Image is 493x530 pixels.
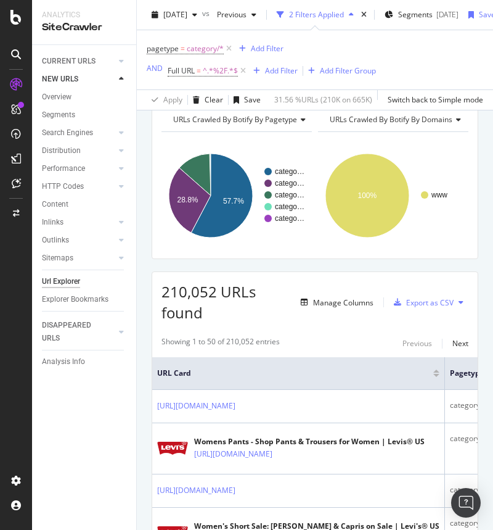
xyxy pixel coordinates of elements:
[42,126,115,139] a: Search Engines
[274,94,372,105] div: 31.56 % URLs ( 210K on 665K )
[42,319,104,345] div: DISAPPEARED URLS
[42,355,85,368] div: Analysis Info
[42,91,128,104] a: Overview
[212,9,246,20] span: Previous
[452,336,468,351] button: Next
[313,297,373,308] div: Manage Columns
[42,234,115,247] a: Outlinks
[402,338,432,349] div: Previous
[42,73,78,86] div: NEW URLS
[42,234,69,247] div: Outlinks
[359,9,369,21] div: times
[229,90,261,110] button: Save
[265,65,298,76] div: Add Filter
[42,126,93,139] div: Search Engines
[42,275,80,288] div: Url Explorer
[330,114,452,125] span: URLs Crawled By Botify By domains
[42,20,126,35] div: SiteCrawler
[436,9,458,20] div: [DATE]
[389,292,454,312] button: Export as CSV
[163,9,187,20] span: 2025 Sep. 18th
[42,180,115,193] a: HTTP Codes
[194,436,425,447] div: Womens Pants - Shop Pants & Trousers for Women | Levis® US
[275,191,304,199] text: catego…
[303,64,376,78] button: Add Filter Group
[398,9,433,20] span: Segments
[42,355,128,368] a: Analysis Info
[406,297,454,308] div: Export as CSV
[181,43,185,54] span: =
[212,5,261,25] button: Previous
[223,197,244,205] text: 57.7%
[383,90,483,110] button: Switch back to Simple mode
[168,65,195,76] span: Full URL
[248,64,298,78] button: Add Filter
[42,216,63,229] div: Inlinks
[194,448,272,460] a: [URL][DOMAIN_NAME]
[42,162,85,175] div: Performance
[147,5,202,25] button: [DATE]
[388,94,483,105] div: Switch back to Simple mode
[177,196,198,204] text: 28.8%
[42,109,128,122] a: Segments
[42,55,96,68] div: CURRENT URLS
[42,293,108,306] div: Explorer Bookmarks
[42,73,115,86] a: NEW URLS
[431,191,447,199] text: www
[42,198,128,211] a: Content
[358,191,377,200] text: 100%
[187,40,224,57] span: category/*
[402,336,432,351] button: Previous
[161,142,312,249] svg: A chart.
[42,180,84,193] div: HTTP Codes
[171,110,316,130] h4: URLs Crawled By Botify By pagetype
[42,198,68,211] div: Content
[42,55,115,68] a: CURRENT URLS
[272,5,359,25] button: 2 Filters Applied
[161,336,280,351] div: Showing 1 to 50 of 210,052 entries
[42,252,115,265] a: Sitemaps
[320,65,376,76] div: Add Filter Group
[42,91,71,104] div: Overview
[147,90,182,110] button: Apply
[318,142,468,249] svg: A chart.
[275,202,304,211] text: catego…
[202,8,212,19] span: vs
[157,484,235,497] a: [URL][DOMAIN_NAME]
[161,281,256,323] span: 210,052 URLs found
[42,252,73,265] div: Sitemaps
[451,488,481,518] div: Open Intercom Messenger
[42,162,115,175] a: Performance
[296,295,373,310] button: Manage Columns
[42,10,126,20] div: Analytics
[380,5,463,25] button: Segments[DATE]
[188,90,223,110] button: Clear
[197,65,201,76] span: =
[42,216,115,229] a: Inlinks
[275,214,304,223] text: catego…
[42,109,75,122] div: Segments
[42,319,115,345] a: DISAPPEARED URLS
[157,442,188,455] img: main image
[234,41,283,56] button: Add Filter
[157,368,430,379] span: URL Card
[327,110,471,130] h4: URLs Crawled By Botify By domains
[452,338,468,349] div: Next
[42,293,128,306] a: Explorer Bookmarks
[42,144,81,157] div: Distribution
[275,167,304,176] text: catego…
[157,400,235,412] a: [URL][DOMAIN_NAME]
[289,9,344,20] div: 2 Filters Applied
[163,94,182,105] div: Apply
[42,275,128,288] a: Url Explorer
[147,63,163,73] div: AND
[42,144,115,157] a: Distribution
[173,114,297,125] span: URLs Crawled By Botify By pagetype
[147,62,163,74] button: AND
[275,179,304,188] text: catego…
[251,43,283,54] div: Add Filter
[205,94,223,105] div: Clear
[244,94,261,105] div: Save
